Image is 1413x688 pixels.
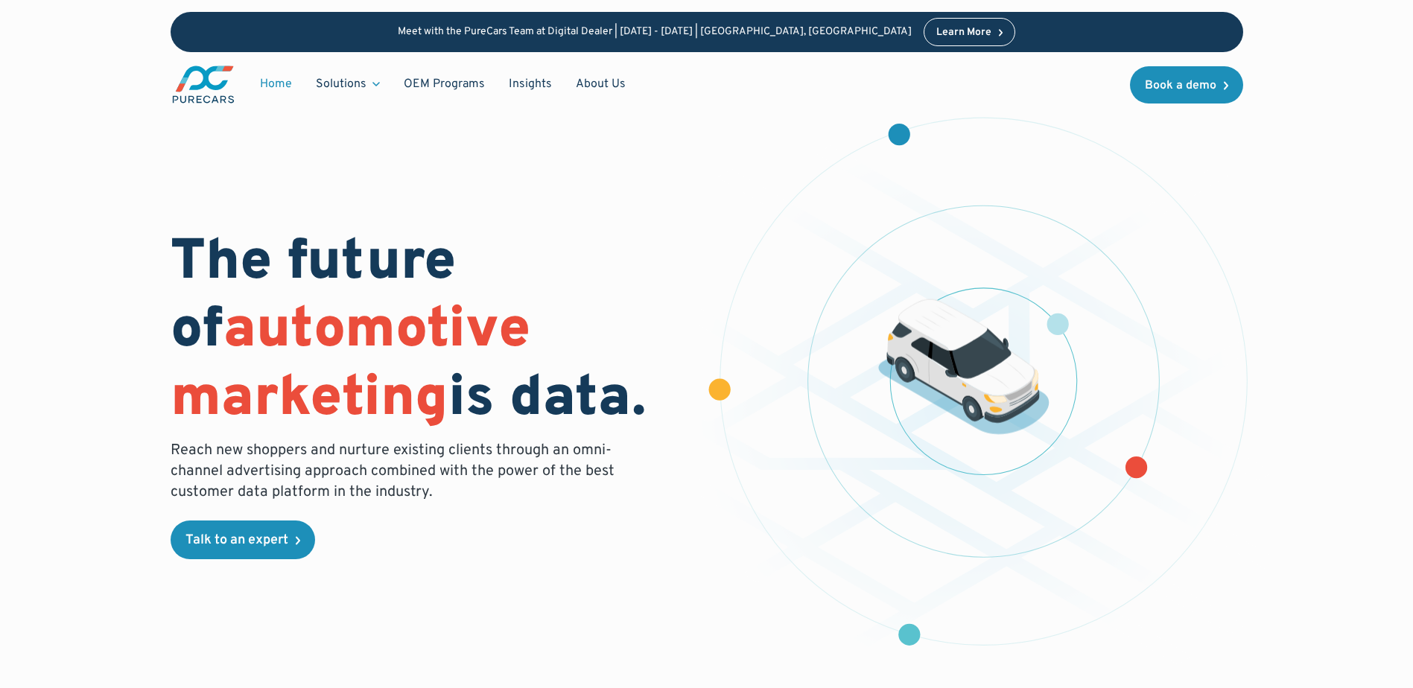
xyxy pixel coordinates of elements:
div: Talk to an expert [185,534,288,547]
a: About Us [564,70,638,98]
img: illustration of a vehicle [878,299,1050,435]
img: purecars logo [171,64,236,105]
p: Reach new shoppers and nurture existing clients through an omni-channel advertising approach comb... [171,440,623,503]
div: Book a demo [1145,80,1216,92]
a: main [171,64,236,105]
div: Solutions [304,70,392,98]
div: Learn More [936,28,991,38]
a: Home [248,70,304,98]
a: Talk to an expert [171,520,315,559]
a: Book a demo [1130,66,1243,103]
p: Meet with the PureCars Team at Digital Dealer | [DATE] - [DATE] | [GEOGRAPHIC_DATA], [GEOGRAPHIC_... [398,26,912,39]
h1: The future of is data. [171,230,689,434]
a: OEM Programs [392,70,497,98]
a: Learn More [924,18,1016,46]
a: Insights [497,70,564,98]
div: Solutions [316,76,366,92]
span: automotive marketing [171,296,530,435]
